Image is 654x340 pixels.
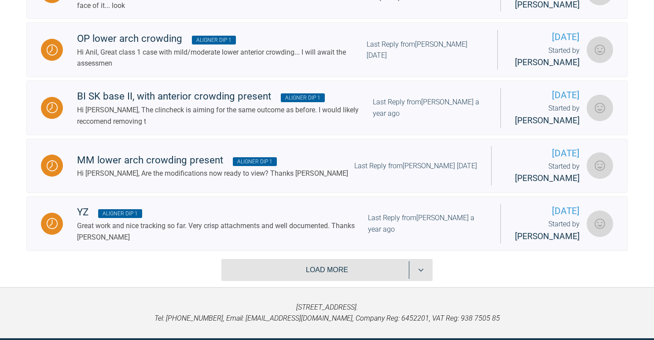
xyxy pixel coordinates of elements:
span: Aligner Dip 1 [98,209,142,218]
div: Last Reply from [PERSON_NAME] a year ago [373,96,486,119]
p: [STREET_ADDRESS]. Tel: [PHONE_NUMBER], Email: [EMAIL_ADDRESS][DOMAIN_NAME], Company Reg: 6452201,... [14,302,640,324]
div: MM lower arch crowding present [77,152,348,168]
span: [PERSON_NAME] [515,57,580,67]
div: Last Reply from [PERSON_NAME] [DATE] [354,160,477,172]
img: Anil Kent [587,211,613,237]
img: Anil Kent [587,37,613,63]
div: Started by [512,45,580,70]
div: Started by [515,103,580,127]
div: BI SK base II, with anterior crowding present [77,89,373,104]
img: Waiting [47,160,58,171]
div: YZ [77,204,368,220]
div: Started by [506,161,580,185]
span: [PERSON_NAME] [515,115,580,126]
button: Load more [221,259,433,281]
div: Hi [PERSON_NAME], The clincheck is aiming for the same outcome as before. I would likely reccomen... [77,104,373,127]
div: Last Reply from [PERSON_NAME] [DATE] [367,39,483,61]
span: [DATE] [515,204,580,218]
img: Anil Kent [587,152,613,179]
div: OP lower arch crowding [77,31,367,47]
img: Waiting [47,218,58,229]
a: WaitingYZ Aligner Dip 1Great work and nice tracking so far. Very crisp attachments and well docum... [26,196,628,251]
a: WaitingOP lower arch crowding Aligner Dip 1Hi Anil, Great class 1 case with mild/moderate lower a... [26,22,628,77]
div: Last Reply from [PERSON_NAME] a year ago [368,212,486,235]
img: Waiting [47,102,58,113]
span: [DATE] [515,88,580,103]
img: Anil Kent [587,95,613,121]
span: [PERSON_NAME] [515,231,580,241]
span: [DATE] [512,30,580,44]
div: Hi Anil, Great class 1 case with mild/moderate lower anterior crowding... I will await the assessmen [77,47,367,69]
span: Aligner Dip 1 [281,93,325,102]
span: [DATE] [506,146,580,161]
div: Started by [515,218,580,243]
span: Aligner Dip 1 [192,36,236,44]
span: [PERSON_NAME] [515,173,580,183]
div: Hi [PERSON_NAME], Are the modifications now ready to view? Thanks [PERSON_NAME] [77,168,348,179]
a: WaitingMM lower arch crowding present Aligner Dip 1Hi [PERSON_NAME], Are the modifications now re... [26,139,628,193]
span: Aligner Dip 1 [233,157,277,166]
div: Great work and nice tracking so far. Very crisp attachments and well documented. Thanks [PERSON_N... [77,220,368,243]
a: WaitingBI SK base II, with anterior crowding present Aligner Dip 1Hi [PERSON_NAME], The clincheck... [26,81,628,135]
img: Waiting [47,44,58,55]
